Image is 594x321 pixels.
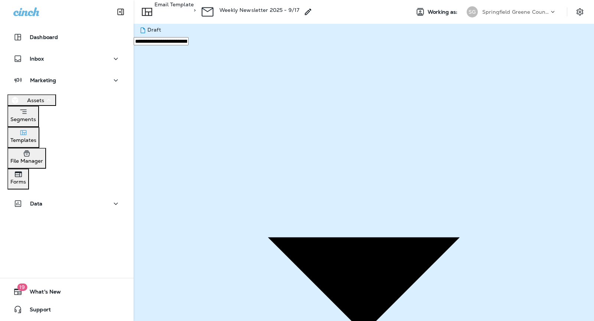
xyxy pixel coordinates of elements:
[10,158,43,164] p: File Manager
[138,27,590,34] div: Draft
[7,196,126,211] button: Data
[22,307,51,315] span: Support
[7,284,126,299] button: 19What's New
[154,1,194,19] p: Email Template
[17,283,27,291] span: 19
[7,127,39,148] button: Templates
[194,7,196,13] p: >
[7,148,46,169] button: File Manager
[7,30,126,45] button: Dashboard
[482,9,549,15] p: Springfield Greene County Parks and Golf
[467,6,478,17] div: SG
[30,56,44,62] p: Inbox
[7,106,39,127] button: Segments
[219,7,299,13] p: Weekly Newsletter 2025 - 9/17
[30,34,58,40] p: Dashboard
[110,4,131,19] button: Collapse Sidebar
[7,94,56,106] button: Assets
[7,302,126,317] button: Support
[7,169,29,189] button: Forms
[7,51,126,66] button: Inbox
[30,77,56,83] p: Marketing
[7,73,126,88] button: Marketing
[22,289,61,298] span: What's New
[30,201,43,207] p: Data
[10,137,36,143] p: Templates
[573,5,587,19] button: Settings
[10,116,36,122] p: Segments
[27,97,44,103] p: Assets
[10,179,26,185] p: Forms
[428,9,459,15] span: Working as:
[219,7,299,17] div: Weekly Newsletter 2025 - 9/17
